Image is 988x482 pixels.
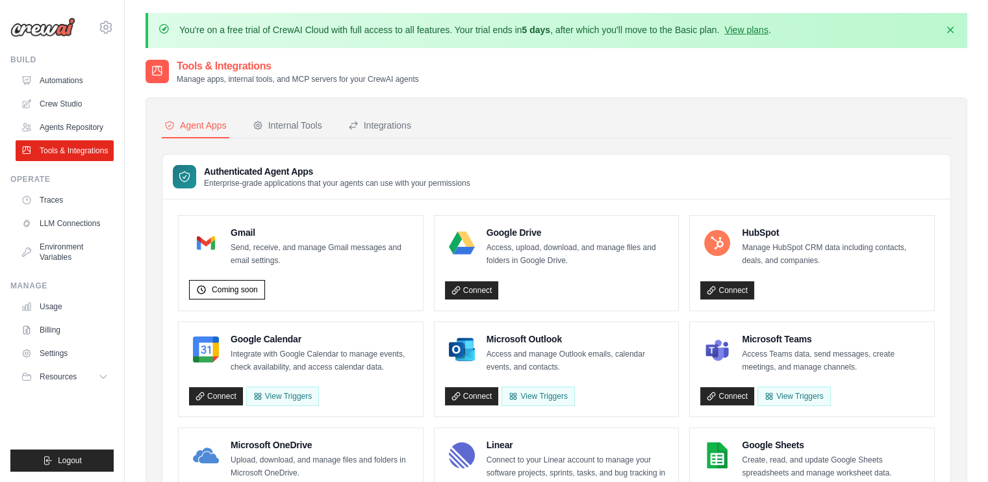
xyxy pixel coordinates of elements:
[487,438,668,451] h4: Linear
[10,55,114,65] div: Build
[231,438,412,451] h4: Microsoft OneDrive
[164,119,227,132] div: Agent Apps
[700,387,754,405] a: Connect
[16,236,114,268] a: Environment Variables
[700,281,754,299] a: Connect
[193,230,219,256] img: Gmail Logo
[742,333,924,346] h4: Microsoft Teams
[193,442,219,468] img: Microsoft OneDrive Logo
[204,165,470,178] h3: Authenticated Agent Apps
[445,387,499,405] a: Connect
[16,70,114,91] a: Automations
[487,348,668,374] p: Access and manage Outlook emails, calendar events, and contacts.
[449,336,475,362] img: Microsoft Outlook Logo
[704,442,730,468] img: Google Sheets Logo
[231,226,412,239] h4: Gmail
[231,242,412,267] p: Send, receive, and manage Gmail messages and email settings.
[231,454,412,479] p: Upload, download, and manage files and folders in Microsoft OneDrive.
[16,320,114,340] a: Billing
[742,348,924,374] p: Access Teams data, send messages, create meetings, and manage channels.
[204,178,470,188] p: Enterprise-grade applications that your agents can use with your permissions
[487,242,668,267] p: Access, upload, download, and manage files and folders in Google Drive.
[757,387,830,406] : View Triggers
[445,281,499,299] a: Connect
[487,333,668,346] h4: Microsoft Outlook
[250,114,325,138] button: Internal Tools
[10,174,114,184] div: Operate
[177,74,419,84] p: Manage apps, internal tools, and MCP servers for your CrewAI agents
[348,119,411,132] div: Integrations
[16,343,114,364] a: Settings
[501,387,574,406] : View Triggers
[16,296,114,317] a: Usage
[189,387,243,405] a: Connect
[704,336,730,362] img: Microsoft Teams Logo
[246,387,319,406] button: View Triggers
[742,226,924,239] h4: HubSpot
[40,372,77,382] span: Resources
[10,18,75,37] img: Logo
[212,285,258,295] span: Coming soon
[193,336,219,362] img: Google Calendar Logo
[742,242,924,267] p: Manage HubSpot CRM data including contacts, deals, and companies.
[16,366,114,387] button: Resources
[231,348,412,374] p: Integrate with Google Calendar to manage events, check availability, and access calendar data.
[10,450,114,472] button: Logout
[487,226,668,239] h4: Google Drive
[16,94,114,114] a: Crew Studio
[724,25,768,35] a: View plans
[742,438,924,451] h4: Google Sheets
[231,333,412,346] h4: Google Calendar
[179,23,771,36] p: You're on a free trial of CrewAI Cloud with full access to all features. Your trial ends in , aft...
[162,114,229,138] button: Agent Apps
[704,230,730,256] img: HubSpot Logo
[742,454,924,479] p: Create, read, and update Google Sheets spreadsheets and manage worksheet data.
[16,140,114,161] a: Tools & Integrations
[16,190,114,210] a: Traces
[253,119,322,132] div: Internal Tools
[346,114,414,138] button: Integrations
[449,230,475,256] img: Google Drive Logo
[10,281,114,291] div: Manage
[16,213,114,234] a: LLM Connections
[58,455,82,466] span: Logout
[177,58,419,74] h2: Tools & Integrations
[16,117,114,138] a: Agents Repository
[522,25,550,35] strong: 5 days
[449,442,475,468] img: Linear Logo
